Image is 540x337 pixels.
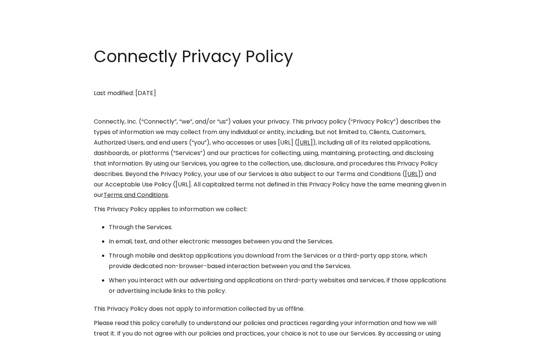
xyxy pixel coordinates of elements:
[94,304,446,314] p: This Privacy Policy does not apply to information collected by us offline.
[405,170,420,178] a: [URL]
[94,45,446,68] h1: Connectly Privacy Policy
[103,191,168,199] a: Terms and Conditions
[94,102,446,113] p: ‍
[109,236,446,247] li: In email, text, and other electronic messages between you and the Services.
[94,204,446,215] p: This Privacy Policy applies to information we collect:
[94,74,446,84] p: ‍
[94,88,446,98] p: Last modified: [DATE]
[297,138,313,147] a: [URL]
[94,116,446,200] p: Connectly, Inc. (“Connectly”, “we”, and/or “us”) values your privacy. This privacy policy (“Priva...
[109,275,446,296] li: When you interact with our advertising and applications on third-party websites and services, if ...
[109,222,446,233] li: Through the Services.
[109,251,446,271] li: Through mobile and desktop applications you download from the Services or a third-party app store...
